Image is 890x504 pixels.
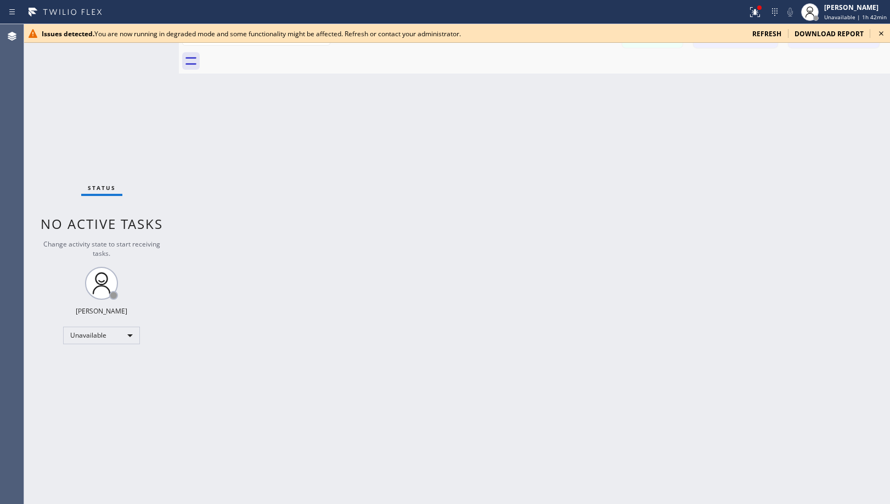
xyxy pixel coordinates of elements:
div: [PERSON_NAME] [824,3,887,12]
div: Unavailable [63,327,140,344]
div: You are now running in degraded mode and some functionality might be affected. Refresh or contact... [42,29,743,38]
span: download report [795,29,864,38]
span: Status [88,184,116,192]
button: Mute [782,4,798,20]
div: [PERSON_NAME] [76,306,127,316]
b: Issues detected. [42,29,94,38]
span: refresh [752,29,781,38]
span: Change activity state to start receiving tasks. [43,239,160,258]
span: No active tasks [41,215,163,233]
span: Unavailable | 1h 42min [824,13,887,21]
